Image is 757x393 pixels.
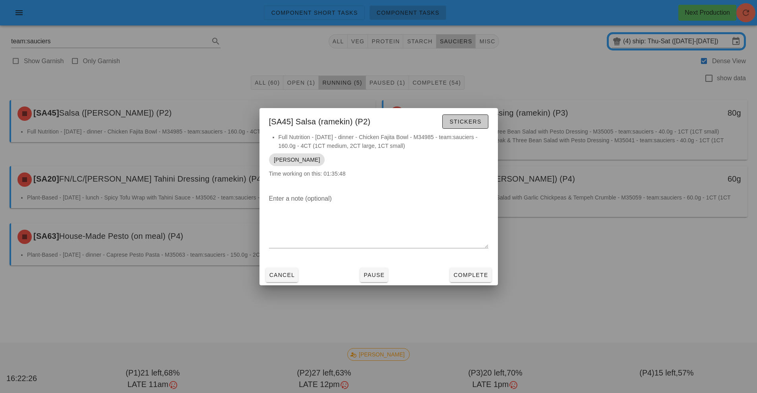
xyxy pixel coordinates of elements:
li: Full Nutrition - [DATE] - dinner - Chicken Fajita Bowl - M34985 - team:sauciers - 160.0g - 4CT (1... [279,133,488,150]
span: Pause [363,272,385,278]
span: [PERSON_NAME] [274,153,320,166]
span: Complete [453,272,488,278]
button: Stickers [442,114,488,129]
span: Stickers [449,118,481,125]
div: Time working on this: 01:35:48 [259,133,498,186]
span: Cancel [269,272,295,278]
div: [SA45] Salsa (ramekin) (P2) [259,108,498,133]
button: Cancel [266,268,298,282]
button: Complete [450,268,491,282]
button: Pause [360,268,388,282]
